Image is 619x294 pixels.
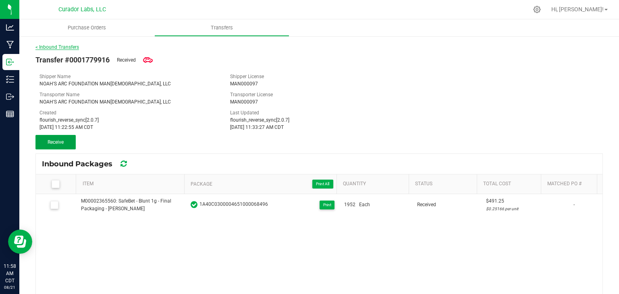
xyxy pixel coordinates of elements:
a: PackagePrint AllSortable [191,179,333,189]
inline-svg: Analytics [6,23,14,31]
span: Receive [48,139,64,145]
a: StatusSortable [415,181,474,187]
p: 08/21 [4,284,16,290]
span: Received [117,56,136,64]
span: Shipper License [230,74,264,79]
div: NOAH'S ARC FOUNDATION MAN[DEMOGRAPHIC_DATA], LLC [39,80,218,87]
div: $0.25166 per unit [486,205,541,213]
div: Manage settings [532,6,542,13]
submit-button: Receive inventory against this transfer [35,135,79,149]
span: Print [323,203,331,207]
a: Matched PO #Sortable [547,181,594,187]
span: Transfer #0001779916 [35,54,110,65]
a: Total CostSortable [483,181,538,187]
a: < Inbound Transfers [35,44,79,50]
span: Transfers [200,24,244,31]
a: ItemSortable [83,181,181,187]
span: Each [359,201,370,209]
span: Last Updated [230,110,259,116]
span: Transporter License [230,92,273,97]
inline-svg: Inventory [6,75,14,83]
span: Transporter Name [39,92,79,97]
a: Transfers [154,19,289,36]
a: Purchase Orders [19,19,154,36]
button: Print [320,201,334,209]
span: Created [39,110,56,116]
div: - [550,201,598,209]
div: [DATE] 11:33:27 AM CDT [230,124,409,131]
span: Print All [316,182,329,186]
div: MAN000097 [230,98,409,106]
span: Purchase Orders [57,24,117,31]
span: Hi, [PERSON_NAME]! [551,6,604,12]
button: Receive [35,135,76,149]
button: Print All [312,180,333,188]
span: Package [191,179,333,189]
inline-svg: Manufacturing [6,41,14,49]
span: Shipper Name [39,74,71,79]
inline-svg: Reports [6,110,14,118]
span: 1A40C0300004651000068496 [199,201,268,209]
p: 11:58 AM CDT [4,263,16,284]
div: MAN000097 [230,80,409,87]
a: QuantitySortable [343,181,405,187]
span: Curador Labs, LLC [58,6,106,13]
span: 1952 [344,201,355,209]
div: Inbound Packages [42,157,141,171]
div: M00002365560: SafeBet - Blunt 1g - Final Packaging - [PERSON_NAME] [81,197,181,213]
span: In Sync [191,200,197,209]
inline-svg: Outbound [6,93,14,101]
div: $491.25 [486,197,541,205]
div: flourish_reverse_sync[2.0.7] [39,116,218,124]
div: [DATE] 11:22:55 AM CDT [39,124,218,131]
inline-svg: Inbound [6,58,14,66]
iframe: Resource center [8,230,32,254]
div: NOAH'S ARC FOUNDATION MAN[DEMOGRAPHIC_DATA], LLC [39,98,218,106]
span: Received [417,202,436,207]
div: flourish_reverse_sync[2.0.7] [230,116,409,124]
